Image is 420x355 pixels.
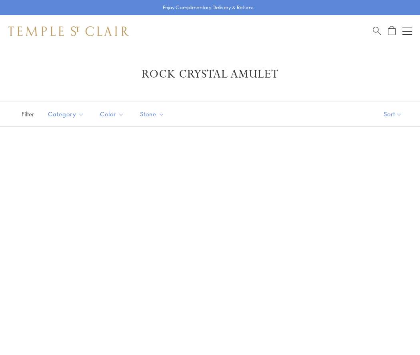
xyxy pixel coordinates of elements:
[20,67,400,82] h1: Rock Crystal Amulet
[8,26,129,36] img: Temple St. Clair
[96,109,130,119] span: Color
[373,26,381,36] a: Search
[94,105,130,123] button: Color
[44,109,90,119] span: Category
[42,105,90,123] button: Category
[136,109,170,119] span: Stone
[163,4,254,12] p: Enjoy Complimentary Delivery & Returns
[134,105,170,123] button: Stone
[402,26,412,36] button: Open navigation
[366,102,420,126] button: Show sort by
[388,26,396,36] a: Open Shopping Bag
